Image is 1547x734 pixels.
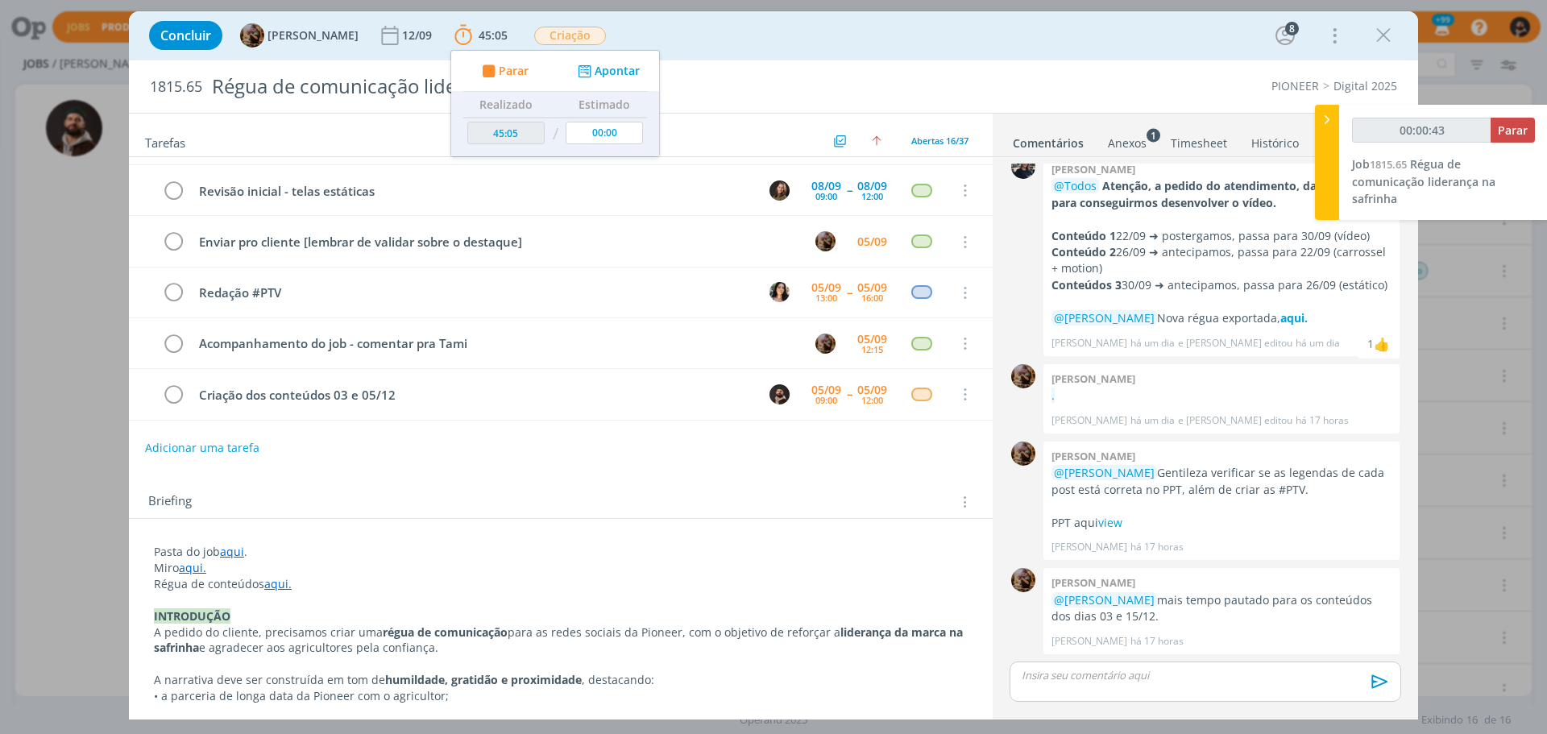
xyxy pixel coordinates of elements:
span: -- [847,388,852,400]
strong: régua de comunicação [383,624,508,640]
a: aqui [220,544,244,559]
div: 12:00 [861,396,883,404]
div: Redação #PTV [192,283,754,303]
a: aqui. [264,576,292,591]
div: 13:00 [815,293,837,302]
div: 05/09 [857,282,887,293]
ul: 45:05 [450,50,660,157]
b: [PERSON_NAME] [1051,162,1135,176]
img: A [1011,568,1035,592]
span: -- [847,287,852,298]
p: PPT aqui [1051,515,1391,531]
div: Revisão inicial - telas estáticas [192,181,754,201]
span: . [1051,388,1055,403]
img: A [1011,442,1035,466]
p: • a parceria de longa data da Pioneer com o agricultor; [154,688,968,704]
p: [PERSON_NAME] [1051,634,1127,649]
button: J [767,178,791,202]
th: Estimado [562,92,647,118]
span: 1815.65 [150,78,202,96]
button: Apontar [574,63,641,80]
div: Régua de comunicação liderança na safrinha [205,67,871,106]
span: Parar [499,65,529,77]
img: T [769,282,790,302]
div: Anexos [1108,135,1147,151]
p: Nova régua exportada, [1051,310,1391,326]
div: 12/09 [402,30,435,41]
span: Concluir [160,29,211,42]
span: há 17 horas [1296,413,1349,428]
span: e [PERSON_NAME] editou [1178,413,1292,428]
button: 45:05 [450,23,512,48]
span: Parar [1498,122,1528,138]
button: Adicionar uma tarefa [144,433,260,462]
button: A [813,230,837,254]
button: Concluir [149,21,222,50]
span: @Todos [1054,178,1097,193]
a: Timesheet [1170,128,1228,151]
img: A [815,231,836,251]
span: há um dia [1296,336,1340,350]
span: Briefing [148,491,192,512]
div: 12:15 [861,345,883,354]
b: [PERSON_NAME] [1051,575,1135,590]
a: Comentários [1012,128,1085,151]
img: arrow-up.svg [872,136,881,146]
span: há 17 horas [1130,634,1184,649]
div: 09:00 [815,396,837,404]
span: 1815.65 [1370,157,1407,172]
div: 12:00 [861,192,883,201]
button: Parar [1491,118,1535,143]
button: T [767,280,791,305]
span: @[PERSON_NAME] [1054,465,1155,480]
button: A [813,331,837,355]
span: @[PERSON_NAME] [1054,592,1155,608]
div: 08/09 [811,180,841,192]
a: aqui. [179,560,206,575]
div: Acompanhamento do job - comentar pra Tami [192,334,800,354]
span: Tarefas [145,131,185,151]
strong: Conteúdos 3 [1051,277,1122,292]
button: Parar [477,63,529,80]
p: Pasta do job . [154,544,968,560]
strong: Atenção, a pedido do atendimento, datas mudaram para conseguirmos desenvolver o vídeo. [1051,178,1391,209]
div: 05/09 [811,384,841,396]
p: Gentileza verificar se as legendas de cada post está correta no PPT, além de criar as #PTV. [1051,465,1391,498]
div: 8 [1285,22,1299,35]
span: 45:05 [479,27,508,43]
strong: liderança da marca na safrinha [154,624,966,656]
a: view [1098,515,1122,530]
div: 1 [1367,335,1374,352]
div: 05/09 [811,282,841,293]
img: A [240,23,264,48]
p: [PERSON_NAME] [1051,540,1127,554]
img: J [769,180,790,201]
td: / [549,118,562,151]
div: Amanda Rodrigues [1374,334,1390,354]
strong: Conteúdo 2 [1051,244,1116,259]
a: Job1815.65Régua de comunicação liderança na safrinha [1352,156,1495,206]
b: [PERSON_NAME] [1051,449,1135,463]
span: Régua de comunicação liderança na safrinha [1352,156,1495,206]
span: há um dia [1130,336,1175,350]
sup: 1 [1147,128,1160,142]
span: há um dia [1130,413,1175,428]
a: Histórico [1250,128,1300,151]
strong: humildade, gratidão e proximidade [385,672,582,687]
p: A pedido do cliente, precisamos criar uma para as redes sociais da Pioneer, com o objetivo de ref... [154,624,968,657]
span: Criação [534,27,606,45]
span: Abertas 16/37 [911,135,968,147]
button: D [767,382,791,406]
p: mais tempo pautado para os conteúdos dos dias 03 e 15/12. [1051,592,1391,625]
div: 05/09 [857,384,887,396]
a: aqui. [1280,310,1308,326]
img: D [769,384,790,404]
strong: INTRODUÇÃO [154,608,230,624]
span: -- [847,185,852,196]
span: [PERSON_NAME] [268,30,359,41]
div: 05/09 [857,334,887,345]
p: 26/09 ➜ antecipamos, passa para 22/09 (carrossel + motion) [1051,244,1391,277]
div: 16:00 [861,293,883,302]
button: 8 [1272,23,1298,48]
